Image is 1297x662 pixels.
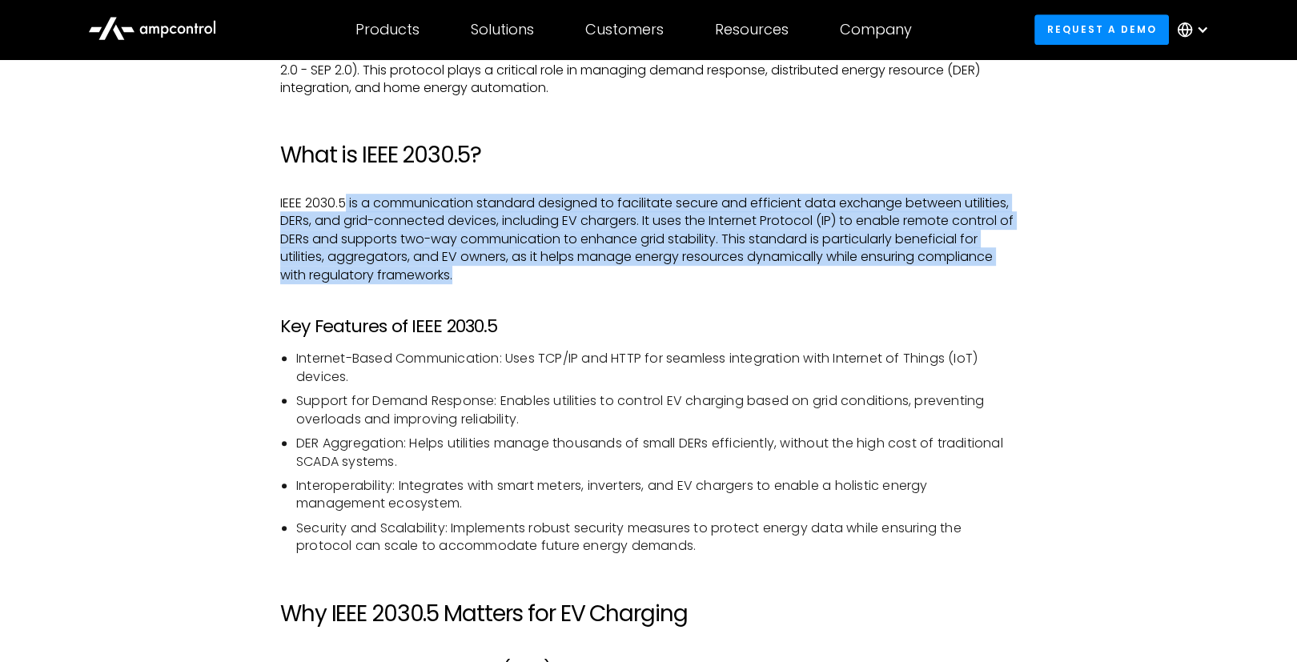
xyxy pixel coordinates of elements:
div: Company [840,21,912,38]
div: Solutions [471,21,534,38]
h3: Key Features of IEEE 2030.5 [280,316,1017,337]
div: Products [355,21,420,38]
h2: What is IEEE 2030.5? [280,142,1017,169]
li: Security and Scalability: Implements robust security measures to protect energy data while ensuri... [296,520,1017,556]
div: Resources [715,21,789,38]
li: Interoperability: Integrates with smart meters, inverters, and EV chargers to enable a holistic e... [296,477,1017,513]
li: DER Aggregation: Helps utilities manage thousands of small DERs efficiently, without the high cos... [296,435,1017,471]
p: IEEE 2030.5 is a communication standard designed to facilitate secure and efficient data exchange... [280,195,1017,284]
li: Support for Demand Response: Enables utilities to control EV charging based on grid conditions, p... [296,392,1017,428]
div: Customers [585,21,664,38]
li: Internet-Based Communication: Uses TCP/IP and HTTP for seamless integration with Internet of Thin... [296,350,1017,386]
h2: Why IEEE 2030.5 Matters for EV Charging [280,600,1017,628]
a: Request a demo [1034,14,1169,44]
